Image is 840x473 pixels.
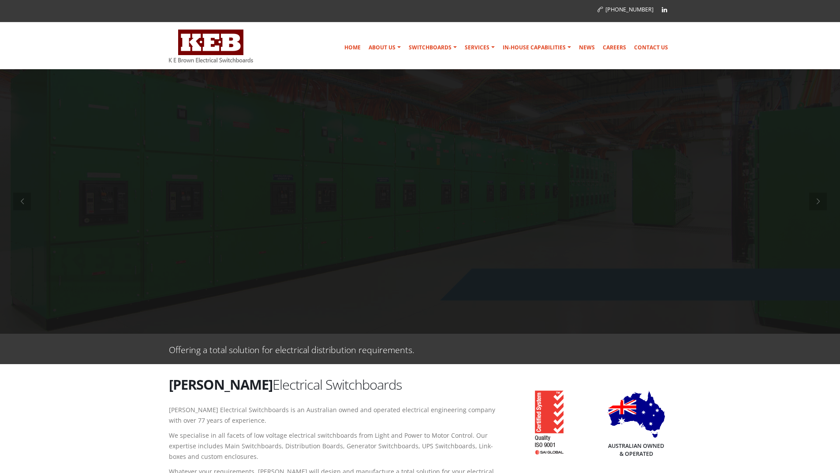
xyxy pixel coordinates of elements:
a: About Us [365,39,404,56]
a: Contact Us [631,39,672,56]
a: Linkedin [658,3,671,16]
a: Careers [599,39,630,56]
strong: [PERSON_NAME] [169,375,273,394]
a: [PHONE_NUMBER] [597,6,653,13]
a: News [575,39,598,56]
a: In-house Capabilities [499,39,575,56]
a: Services [461,39,498,56]
a: Switchboards [405,39,460,56]
img: K E Brown ISO 9001 Accreditation [524,386,564,454]
img: K E Brown Electrical Switchboards [169,30,253,63]
p: [PERSON_NAME] Electrical Switchboards is an Australian owned and operated electrical engineering ... [169,405,500,426]
h5: Australian Owned & Operated [608,442,665,458]
a: Home [341,39,364,56]
h2: Electrical Switchboards [169,375,500,394]
p: We specialise in all facets of low voltage electrical switchboards from Light and Power to Motor ... [169,430,500,462]
p: Offering a total solution for electrical distribution requirements. [169,343,414,355]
